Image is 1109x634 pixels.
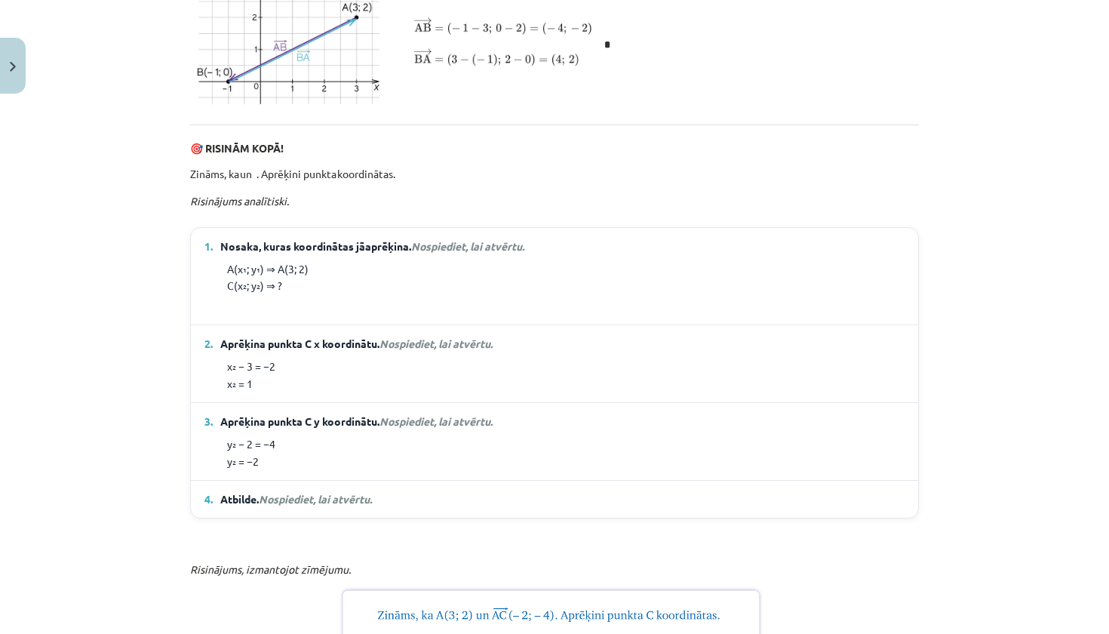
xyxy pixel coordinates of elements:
[204,239,905,254] summary: 1. Nosaka, kuras koordinātas jāaprēķina.Nospiediet, lai atvērtu.
[227,303,228,304] img: wAAACH5BAEKAAAALAAAAAABAAEAAAICRAEAOw==
[220,491,372,507] span: Atbilde.
[204,336,213,352] span: 2.
[204,491,905,507] summary: 4. Atbilde.Nospiediet, lai atvērtu.
[239,170,240,180] span: logrīks math
[204,491,213,507] span: 4.
[204,414,905,429] summary: 3. Aprēķina punkta C y koordinātu.Nospiediet, lai atvērtu.
[379,337,493,350] em: Nospiediet, lai atvērtu.
[190,165,919,184] p: Zināms, ka un . Aprēķini punkta koordinātas.
[204,336,905,352] summary: 2. Aprēķina punkta C x koordinātu.Nospiediet, lai atvērtu.
[205,141,284,155] b: RISINĀM KOPĀ!
[204,435,905,469] div: y₂ − 2 = −4 y₂ = −2
[190,140,919,156] p: 🎯
[411,239,524,253] em: Nospiediet, lai atvērtu.
[192,39,610,50] span: logrīks image
[220,414,493,429] span: Aprēķina punkta C y koordinātu.
[379,414,493,428] span: Nospiediet, lai atvērtu.
[204,239,213,254] span: 1.
[204,358,905,392] div: x₂ − 3 = −2 x₂ = 1
[204,414,213,429] span: 3.
[190,194,289,208] i: Risinājums analītiski.
[239,174,240,175] img: wAAACH5BAEKAAAALAAAAAABAAEAAAICRAEAOw==
[190,562,351,576] i: Risinājums, izmantojot zīmējumu.
[220,239,524,254] span: Nosaka, kuras koordinātas jāaprēķina.
[220,336,493,352] span: Aprēķina punkta C x koordinātu.
[227,299,228,309] span: logrīks math
[10,62,16,72] img: icon-close-lesson-0947bae3869378f0d4975bcd49f059093ad1ed9edebbc8119c70593378902aed.svg
[259,492,372,506] span: Nospiediet, lai atvērtu.
[204,260,905,315] div: A(x₁; y₁) ⇒ A(3; 2) C(x₂; y₂) ⇒ ?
